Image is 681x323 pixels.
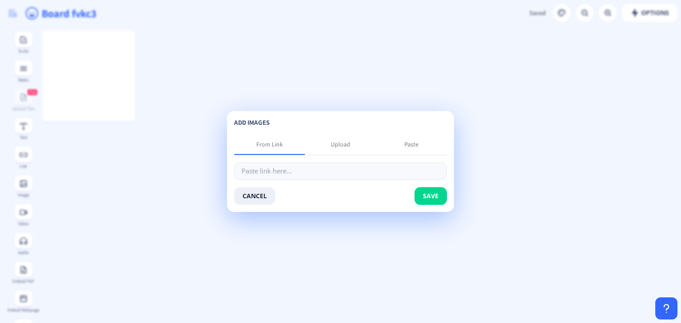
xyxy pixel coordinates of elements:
[415,187,447,205] button: save
[331,140,350,149] div: Upload
[234,187,275,205] button: cancel
[256,140,283,149] div: From Link
[404,140,419,149] div: Paste
[234,118,447,127] p: add images
[234,162,447,180] input: Paste link here...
